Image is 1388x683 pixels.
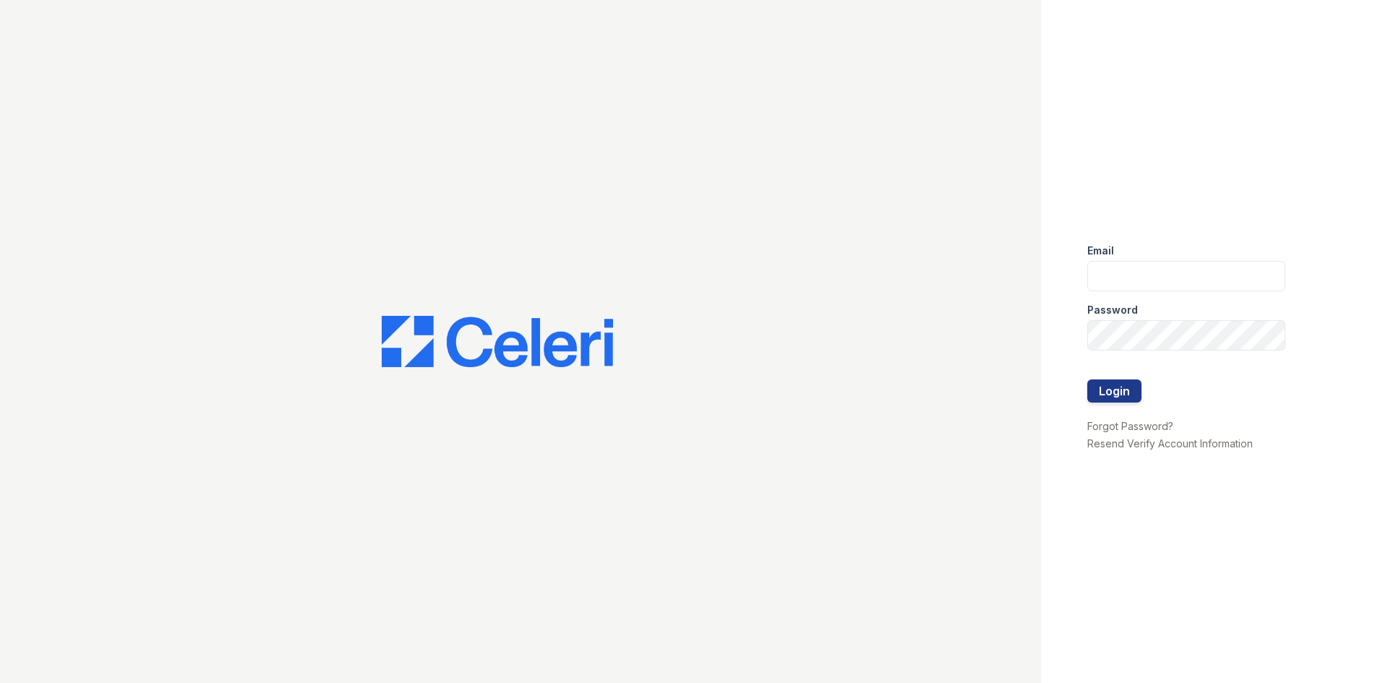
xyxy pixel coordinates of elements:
[1087,303,1138,317] label: Password
[1087,420,1173,432] a: Forgot Password?
[1087,437,1253,450] a: Resend Verify Account Information
[382,316,613,368] img: CE_Logo_Blue-a8612792a0a2168367f1c8372b55b34899dd931a85d93a1a3d3e32e68fde9ad4.png
[1087,379,1141,403] button: Login
[1087,244,1114,258] label: Email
